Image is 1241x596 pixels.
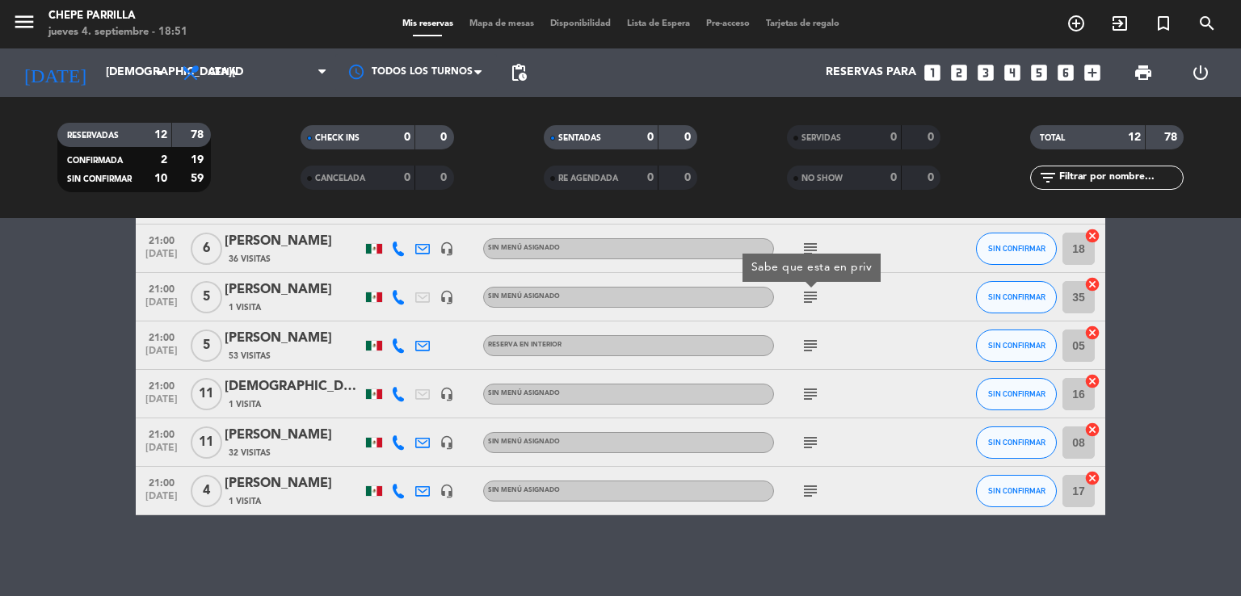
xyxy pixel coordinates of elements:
i: looks_one [922,62,943,83]
span: 21:00 [141,424,182,443]
span: SIN CONFIRMAR [988,244,1045,253]
strong: 0 [404,172,410,183]
strong: 12 [1128,132,1141,143]
span: Sin menú asignado [488,293,560,300]
span: [DATE] [141,249,182,267]
div: [PERSON_NAME] [225,473,362,494]
span: Sin menú asignado [488,439,560,445]
i: cancel [1084,373,1100,389]
div: [DEMOGRAPHIC_DATA][PERSON_NAME] [225,376,362,397]
span: Mis reservas [394,19,461,28]
strong: 0 [440,172,450,183]
span: Sin menú asignado [488,487,560,493]
i: add_box [1082,62,1103,83]
button: menu [12,10,36,40]
span: Lista de Espera [619,19,698,28]
i: filter_list [1038,168,1058,187]
span: RESERVAR MESA [1054,10,1098,37]
button: SIN CONFIRMAR [976,233,1057,265]
i: subject [801,336,820,355]
span: 36 Visitas [229,253,271,266]
span: 53 Visitas [229,350,271,363]
span: [DATE] [141,443,182,461]
div: [PERSON_NAME] [225,425,362,446]
span: 1 Visita [229,398,261,411]
span: RE AGENDADA [558,174,618,183]
span: TOTAL [1040,134,1065,142]
span: [DATE] [141,491,182,510]
span: 5 [191,281,222,313]
button: SIN CONFIRMAR [976,281,1057,313]
span: 11 [191,426,222,459]
span: SIN CONFIRMAR [988,486,1045,495]
span: 11 [191,378,222,410]
span: SIN CONFIRMAR [67,175,132,183]
span: RESERVADAS [67,132,119,140]
button: SIN CONFIRMAR [976,329,1057,362]
span: Mapa de mesas [461,19,542,28]
i: subject [801,384,820,404]
span: CONFIRMADA [67,157,123,165]
strong: 0 [647,132,654,143]
i: cancel [1084,470,1100,486]
span: 4 [191,475,222,507]
span: WALK IN [1098,10,1142,37]
strong: 19 [191,154,207,166]
strong: 0 [440,132,450,143]
span: SIN CONFIRMAR [988,292,1045,301]
strong: 0 [890,172,897,183]
span: SIN CONFIRMAR [988,438,1045,447]
span: 21:00 [141,230,182,249]
span: 21:00 [141,279,182,297]
strong: 0 [684,132,694,143]
span: 21:00 [141,327,182,346]
i: turned_in_not [1154,14,1173,33]
span: CANCELADA [315,174,365,183]
span: 21:00 [141,472,182,491]
strong: 0 [928,132,937,143]
span: pending_actions [509,63,528,82]
strong: 0 [928,172,937,183]
strong: 2 [161,154,167,166]
span: 32 Visitas [229,447,271,460]
i: menu [12,10,36,34]
i: cancel [1084,228,1100,244]
div: [PERSON_NAME] [225,279,362,300]
span: 1 Visita [229,495,261,508]
div: Chepe Parrilla [48,8,187,24]
div: LOG OUT [1172,48,1229,97]
i: [DATE] [12,55,98,90]
strong: 0 [404,132,410,143]
div: [PERSON_NAME] [225,328,362,349]
span: [DATE] [141,394,182,413]
i: exit_to_app [1110,14,1130,33]
i: cancel [1084,276,1100,292]
i: cancel [1084,422,1100,438]
span: 21:00 [141,376,182,394]
i: cancel [1084,325,1100,341]
strong: 0 [890,132,897,143]
strong: 10 [154,173,167,184]
span: SIN CONFIRMAR [988,389,1045,398]
strong: 0 [647,172,654,183]
i: looks_4 [1002,62,1023,83]
input: Filtrar por nombre... [1058,169,1183,187]
i: looks_two [949,62,970,83]
span: Disponibilidad [542,19,619,28]
button: SIN CONFIRMAR [976,475,1057,507]
i: subject [801,288,820,307]
i: power_settings_new [1191,63,1210,82]
span: NO SHOW [801,174,843,183]
div: jueves 4. septiembre - 18:51 [48,24,187,40]
span: BUSCAR [1185,10,1229,37]
i: headset_mic [440,241,454,256]
span: Pre-acceso [698,19,758,28]
strong: 12 [154,129,167,141]
span: SENTADAS [558,134,601,142]
div: [PERSON_NAME] [225,231,362,252]
span: Sin menú asignado [488,390,560,397]
i: looks_6 [1055,62,1076,83]
i: headset_mic [440,290,454,304]
i: looks_3 [975,62,996,83]
span: 5 [191,329,222,362]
